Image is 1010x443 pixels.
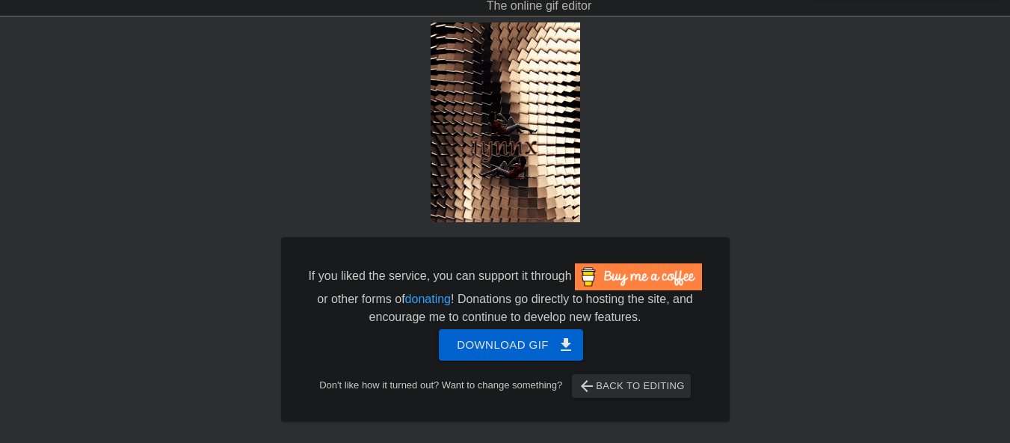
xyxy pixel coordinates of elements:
div: If you liked the service, you can support it through or other forms of ! Donations go directly to... [307,263,703,326]
span: Download gif [457,335,565,355]
img: NRxfxxLw.gif [431,22,580,222]
span: get_app [557,336,575,354]
div: Don't like how it turned out? Want to change something? [304,374,706,398]
a: donating [405,293,451,305]
span: arrow_back [578,377,596,395]
a: Download gif [427,337,583,350]
img: Buy Me A Coffee [575,263,702,290]
button: Download gif [439,329,583,361]
button: Back to Editing [572,374,691,398]
span: Back to Editing [578,377,685,395]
